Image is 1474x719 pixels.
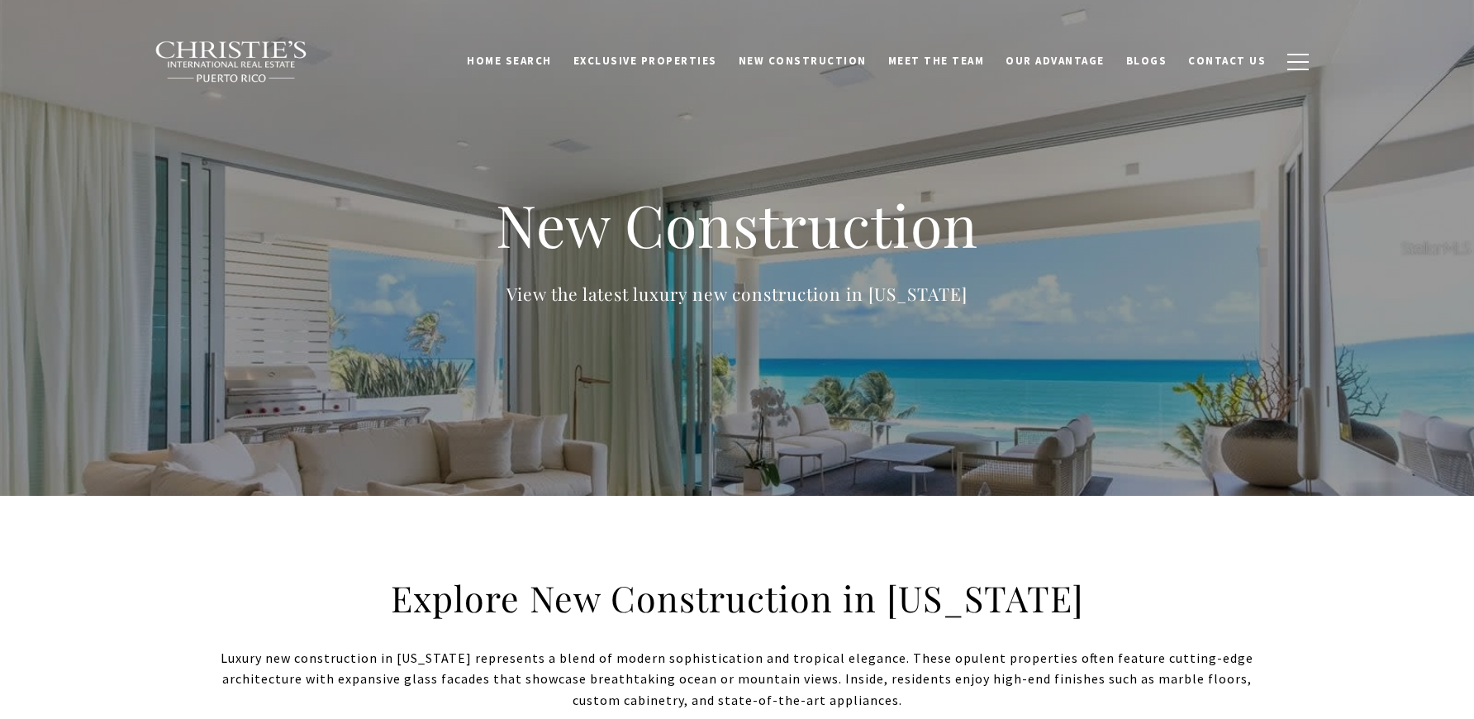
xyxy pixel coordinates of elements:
span: Exclusive Properties [573,54,717,68]
a: Blogs [1115,45,1178,77]
a: Exclusive Properties [563,45,728,77]
h2: Explore New Construction in [US_STATE] [382,575,1092,621]
a: New Construction [728,45,877,77]
a: Meet the Team [877,45,996,77]
img: Christie's International Real Estate black text logo [155,40,308,83]
span: Our Advantage [1006,54,1105,68]
p: View the latest luxury new construction in [US_STATE] [407,280,1067,307]
span: New Construction [739,54,867,68]
span: Contact Us [1188,54,1266,68]
a: Our Advantage [995,45,1115,77]
a: Home Search [456,45,563,77]
p: Luxury new construction in [US_STATE] represents a blend of modern sophistication and tropical el... [200,648,1274,712]
span: Blogs [1126,54,1167,68]
h1: New Construction [407,188,1067,261]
